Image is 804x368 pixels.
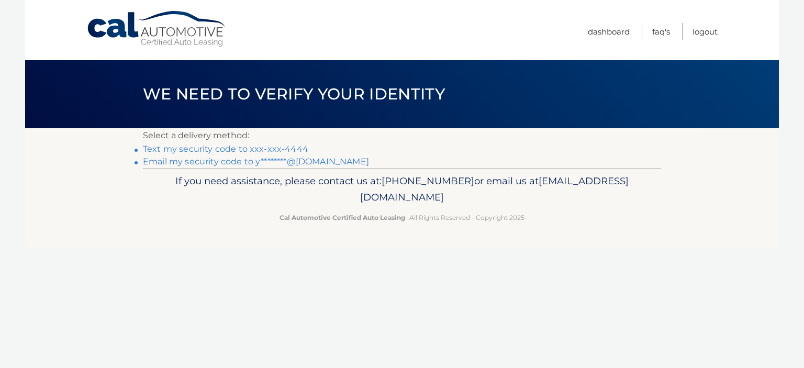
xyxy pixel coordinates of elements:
a: Dashboard [588,23,630,40]
strong: Cal Automotive Certified Auto Leasing [280,214,405,221]
a: Cal Automotive [86,10,228,48]
a: FAQ's [652,23,670,40]
p: - All Rights Reserved - Copyright 2025 [150,212,654,223]
p: Select a delivery method: [143,128,661,143]
a: Text my security code to xxx-xxx-4444 [143,144,308,154]
span: We need to verify your identity [143,84,445,104]
a: Logout [693,23,718,40]
span: [PHONE_NUMBER] [382,175,474,187]
a: Email my security code to y********@[DOMAIN_NAME] [143,157,369,166]
p: If you need assistance, please contact us at: or email us at [150,173,654,206]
